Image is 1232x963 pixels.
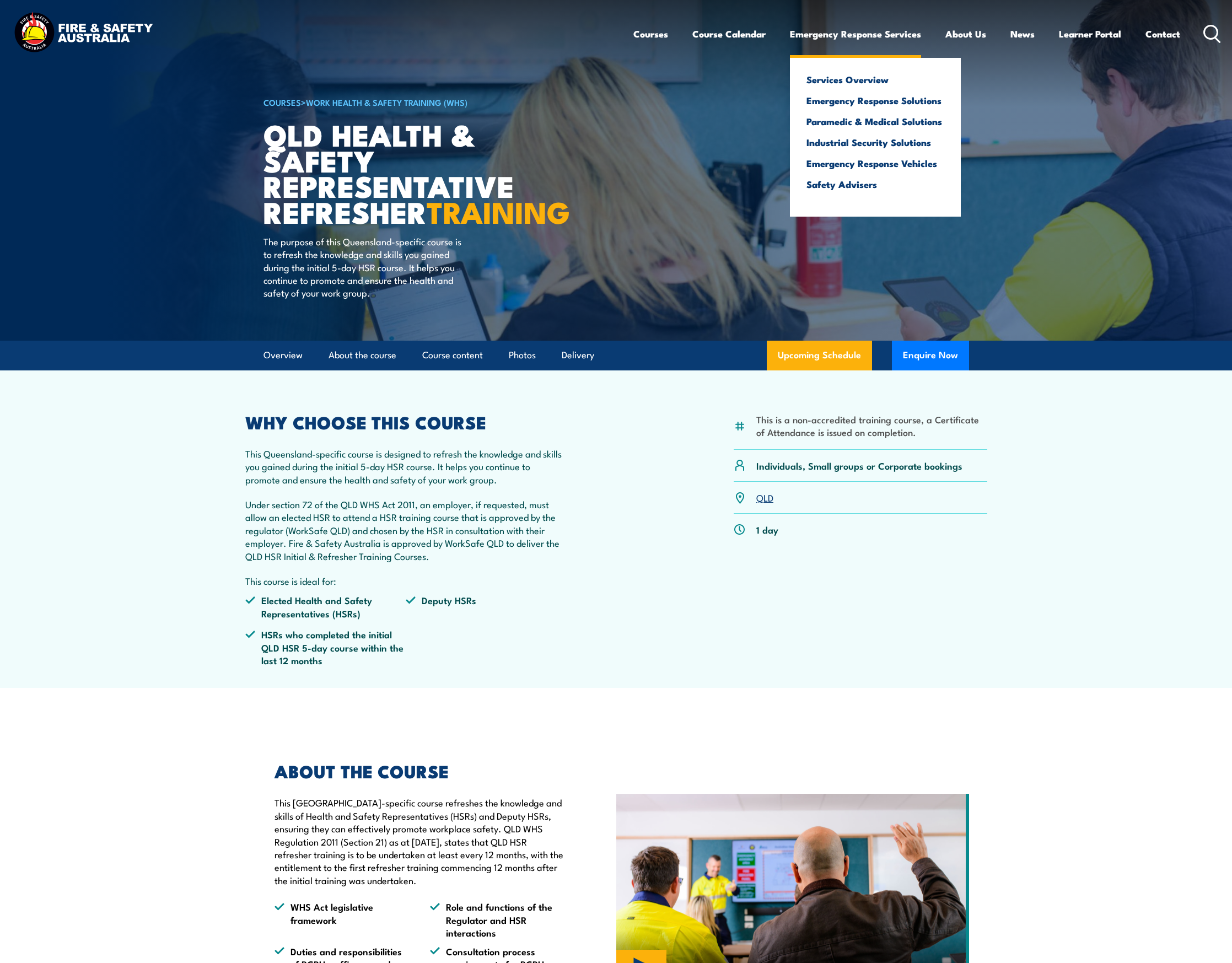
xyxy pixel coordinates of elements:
[275,900,410,939] li: WHS Act legislative framework
[245,498,567,562] p: Under section 72 of the QLD WHS Act 2011, an employer, if requested, must allow an elected HSR to...
[306,96,467,108] a: Work Health & Safety Training (WHS)
[945,19,986,49] a: About Us
[263,121,536,224] h1: QLD Health & Safety Representative Refresher
[633,19,668,49] a: Courses
[245,594,406,620] li: Elected Health and Safety Representatives (HSRs)
[406,594,567,620] li: Deputy HSRs
[422,341,483,370] a: Course content
[806,179,944,189] a: Safety Advisers
[692,19,766,49] a: Course Calendar
[756,491,773,504] a: QLD
[562,341,594,370] a: Delivery
[275,763,566,778] h2: ABOUT THE COURSE
[756,413,987,439] li: This is a non-accredited training course, a Certificate of Attendance is issued on completion.
[245,447,567,486] p: This Queensland-specific course is designed to refresh the knowledge and skills you gained during...
[263,235,465,299] p: The purpose of this Queensland-specific course is to refresh the knowledge and skills you gained ...
[509,341,536,370] a: Photos
[329,341,396,370] a: About the course
[806,158,944,168] a: Emergency Response Vehicles
[275,796,566,886] p: This [GEOGRAPHIC_DATA]-specific course refreshes the knowledge and skills of Health and Safety Re...
[263,95,536,109] h6: >
[806,95,944,105] a: Emergency Response Solutions
[245,574,567,587] p: This course is ideal for:
[430,900,566,939] li: Role and functions of the Regulator and HSR interactions
[756,523,778,536] p: 1 day
[892,341,969,370] button: Enquire Now
[767,341,872,370] a: Upcoming Schedule
[806,74,944,84] a: Services Overview
[245,628,406,666] li: HSRs who completed the initial QLD HSR 5-day course within the last 12 months
[1010,19,1035,49] a: News
[790,19,921,49] a: Emergency Response Services
[756,459,962,472] p: Individuals, Small groups or Corporate bookings
[806,116,944,126] a: Paramedic & Medical Solutions
[427,188,570,234] strong: TRAINING
[806,137,944,147] a: Industrial Security Solutions
[245,414,567,429] h2: WHY CHOOSE THIS COURSE
[263,96,301,108] a: COURSES
[1145,19,1180,49] a: Contact
[263,341,303,370] a: Overview
[1059,19,1121,49] a: Learner Portal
